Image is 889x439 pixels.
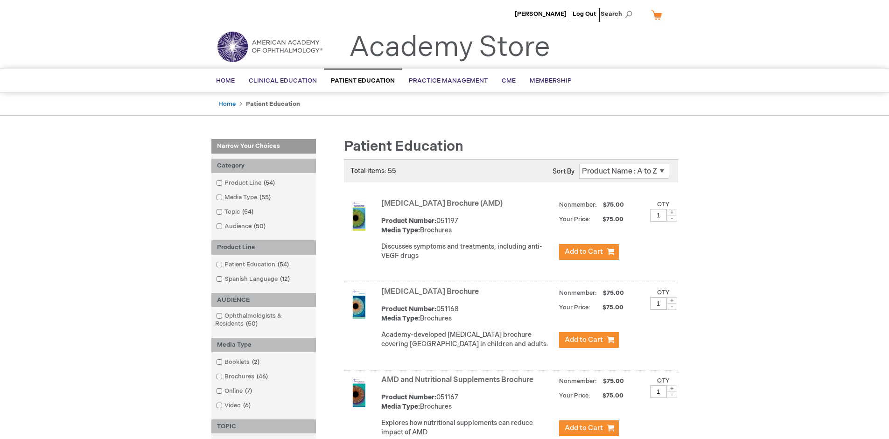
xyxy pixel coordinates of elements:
[344,377,374,407] img: AMD and Nutritional Supplements Brochure
[261,179,277,187] span: 54
[565,424,603,432] span: Add to Cart
[214,260,293,269] a: Patient Education54
[344,201,374,231] img: Age-Related Macular Degeneration Brochure (AMD)
[592,392,625,399] span: $75.00
[657,377,670,384] label: Qty
[241,402,253,409] span: 6
[650,297,667,310] input: Qty
[214,358,263,367] a: Booklets2
[657,201,670,208] label: Qty
[381,393,436,401] strong: Product Number:
[214,387,256,396] a: Online7
[381,403,420,411] strong: Media Type:
[573,10,596,18] a: Log Out
[381,217,436,225] strong: Product Number:
[381,242,554,261] p: Discusses symptoms and treatments, including anti-VEGF drugs
[214,179,279,188] a: Product Line54
[650,385,667,398] input: Qty
[381,314,420,322] strong: Media Type:
[565,247,603,256] span: Add to Cart
[250,358,262,366] span: 2
[214,372,272,381] a: Brochures46
[275,261,291,268] span: 54
[409,77,488,84] span: Practice Management
[515,10,567,18] a: [PERSON_NAME]
[214,401,254,410] a: Video6
[331,77,395,84] span: Patient Education
[381,376,533,384] a: AMD and Nutritional Supplements Brochure
[565,335,603,344] span: Add to Cart
[559,376,597,387] strong: Nonmember:
[559,216,590,223] strong: Your Price:
[381,287,479,296] a: [MEDICAL_DATA] Brochure
[278,275,292,283] span: 12
[381,199,503,208] a: [MEDICAL_DATA] Brochure (AMD)
[559,420,619,436] button: Add to Cart
[214,312,314,328] a: Ophthalmologists & Residents50
[211,139,316,154] strong: Narrow Your Choices
[254,373,270,380] span: 46
[559,332,619,348] button: Add to Cart
[381,418,554,437] p: Explores how nutritional supplements can reduce impact of AMD
[214,275,294,284] a: Spanish Language12
[381,226,420,234] strong: Media Type:
[502,77,516,84] span: CME
[214,222,269,231] a: Audience50
[211,419,316,434] div: TOPIC
[592,216,625,223] span: $75.00
[240,208,256,216] span: 54
[211,240,316,255] div: Product Line
[249,77,317,84] span: Clinical Education
[381,216,554,235] div: 051197 Brochures
[211,293,316,307] div: AUDIENCE
[559,392,590,399] strong: Your Price:
[559,287,597,299] strong: Nonmember:
[216,77,235,84] span: Home
[214,208,257,216] a: Topic54
[243,387,254,395] span: 7
[559,199,597,211] strong: Nonmember:
[602,201,625,209] span: $75.00
[381,330,554,349] p: Academy-developed [MEDICAL_DATA] brochure covering [GEOGRAPHIC_DATA] in children and adults.
[257,194,273,201] span: 55
[218,100,236,108] a: Home
[381,393,554,411] div: 051167 Brochures
[601,5,636,23] span: Search
[657,289,670,296] label: Qty
[553,167,574,175] label: Sort By
[252,223,268,230] span: 50
[344,289,374,319] img: Amblyopia Brochure
[344,138,463,155] span: Patient Education
[211,159,316,173] div: Category
[602,377,625,385] span: $75.00
[381,305,436,313] strong: Product Number:
[592,304,625,311] span: $75.00
[211,338,316,352] div: Media Type
[381,305,554,323] div: 051168 Brochures
[650,209,667,222] input: Qty
[559,244,619,260] button: Add to Cart
[530,77,572,84] span: Membership
[349,31,550,64] a: Academy Store
[350,167,396,175] span: Total items: 55
[559,304,590,311] strong: Your Price:
[602,289,625,297] span: $75.00
[214,193,274,202] a: Media Type55
[244,320,260,328] span: 50
[246,100,300,108] strong: Patient Education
